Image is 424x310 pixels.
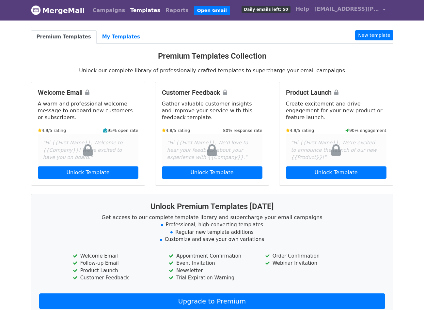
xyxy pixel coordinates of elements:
div: "Hi {{First Name}}, We'd love to hear your feedback about your experience with {{Company}}." [162,134,262,166]
a: Campaigns [90,4,128,17]
a: Templates [128,4,163,17]
small: 4.9/5 rating [38,127,66,134]
a: Open Gmail [194,6,230,15]
span: Daily emails left: 50 [242,6,290,13]
a: Daily emails left: 50 [239,3,293,16]
a: Premium Templates [31,30,97,44]
li: Order Confirmation [265,252,351,260]
div: "Hi {{First Name}}, We're excited to announce the launch of our new {{Product}}!" [286,134,386,166]
span: [EMAIL_ADDRESS][PERSON_NAME][DOMAIN_NAME] [314,5,380,13]
p: Unlock our complete library of professionally crafted templates to supercharge your email campaigns [31,67,393,74]
li: Welcome Email [73,252,159,260]
li: Professional, high-converting templates [39,221,385,229]
h4: Customer Feedback [162,89,262,96]
a: Unlock Template [286,166,386,179]
li: Event Invitation [169,260,255,267]
h3: Premium Templates Collection [31,51,393,61]
li: Newsletter [169,267,255,275]
a: New template [355,30,393,40]
div: "Hi {{First Name}}, Welcome to {{Company}}! We're excited to have you on board." [38,134,138,166]
a: Reports [163,4,191,17]
p: Create excitement and drive engagement for your new product or feature launch. [286,100,386,121]
img: MergeMail logo [31,5,41,15]
li: Follow-up Email [73,260,159,267]
small: 95% open rate [103,127,138,134]
li: Webinar Invitation [265,260,351,267]
li: Regular new template additions [39,229,385,236]
small: 80% response rate [223,127,262,134]
h4: Welcome Email [38,89,138,96]
small: 90% engagement [345,127,386,134]
p: Get access to our complete template library and supercharge your email campaigns [39,214,385,221]
a: MergeMail [31,4,85,17]
h3: Unlock Premium Templates [DATE] [39,202,385,211]
p: Gather valuable customer insights and improve your service with this feedback template. [162,100,262,121]
a: Unlock Template [162,166,262,179]
li: Customize and save your own variations [39,236,385,243]
a: [EMAIL_ADDRESS][PERSON_NAME][DOMAIN_NAME] [312,3,388,18]
li: Customer Feedback [73,274,159,282]
a: My Templates [97,30,146,44]
h4: Product Launch [286,89,386,96]
li: Appointment Confirmation [169,252,255,260]
a: Upgrade to Premium [39,293,385,309]
a: Help [293,3,312,16]
small: 4.9/5 rating [286,127,314,134]
li: Trial Expiration Warning [169,274,255,282]
li: Product Launch [73,267,159,275]
small: 4.8/5 rating [162,127,190,134]
p: A warm and professional welcome message to onboard new customers or subscribers. [38,100,138,121]
a: Unlock Template [38,166,138,179]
